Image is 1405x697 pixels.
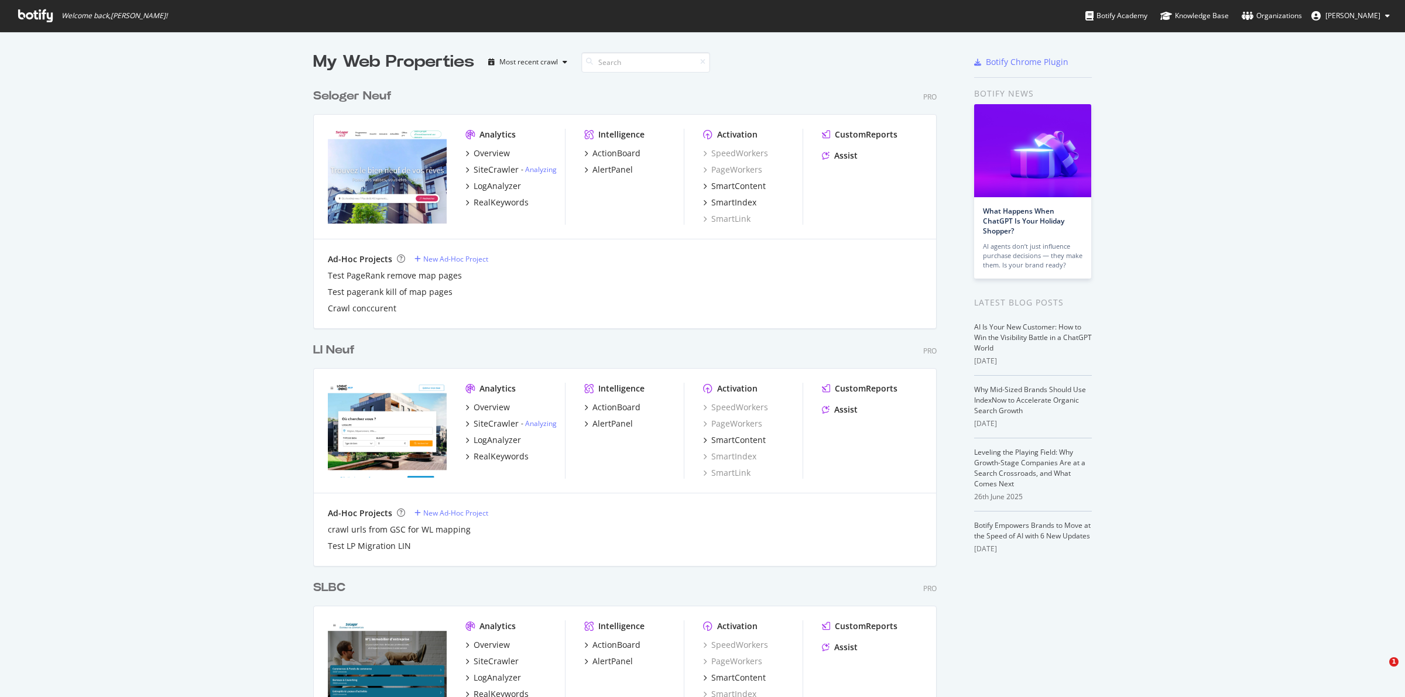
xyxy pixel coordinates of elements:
[474,655,519,667] div: SiteCrawler
[835,620,897,632] div: CustomReports
[465,147,510,159] a: Overview
[328,270,462,281] a: Test PageRank remove map pages
[1160,10,1229,22] div: Knowledge Base
[479,129,516,140] div: Analytics
[974,520,1091,541] a: Botify Empowers Brands to Move at the Speed of AI with 6 New Updates
[822,150,858,162] a: Assist
[598,620,645,632] div: Intelligence
[313,342,359,359] a: LI Neuf
[465,418,557,430] a: SiteCrawler- Analyzing
[584,147,640,159] a: ActionBoard
[592,401,640,413] div: ActionBoard
[1242,10,1302,22] div: Organizations
[474,147,510,159] div: Overview
[834,641,858,653] div: Assist
[703,180,766,192] a: SmartContent
[313,50,474,74] div: My Web Properties
[822,404,858,416] a: Assist
[703,213,751,225] a: SmartLink
[598,129,645,140] div: Intelligence
[423,254,488,264] div: New Ad-Hoc Project
[986,56,1068,68] div: Botify Chrome Plugin
[328,383,447,478] img: neuf.logic-immo.com
[525,418,557,428] a: Analyzing
[328,507,392,519] div: Ad-Hoc Projects
[465,672,521,684] a: LogAnalyzer
[717,383,758,394] div: Activation
[465,434,521,446] a: LogAnalyzer
[1302,6,1399,25] button: [PERSON_NAME]
[414,254,488,264] a: New Ad-Hoc Project
[474,672,521,684] div: LogAnalyzer
[974,356,1092,366] div: [DATE]
[328,286,453,298] a: Test pagerank kill of map pages
[974,492,1092,502] div: 26th June 2025
[703,418,762,430] a: PageWorkers
[584,164,633,176] a: AlertPanel
[717,129,758,140] div: Activation
[465,639,510,651] a: Overview
[592,164,633,176] div: AlertPanel
[328,303,396,314] a: Crawl conccurent
[1085,10,1147,22] div: Botify Academy
[584,655,633,667] a: AlertPanel
[474,401,510,413] div: Overview
[711,672,766,684] div: SmartContent
[474,180,521,192] div: LogAnalyzer
[465,180,521,192] a: LogAnalyzer
[703,639,768,651] div: SpeedWorkers
[703,147,768,159] a: SpeedWorkers
[313,579,350,596] a: SLBC
[974,296,1092,309] div: Latest Blog Posts
[703,197,756,208] a: SmartIndex
[703,451,756,462] a: SmartIndex
[822,641,858,653] a: Assist
[703,164,762,176] a: PageWorkers
[1389,657,1399,667] span: 1
[703,401,768,413] a: SpeedWorkers
[474,418,519,430] div: SiteCrawler
[521,164,557,174] div: -
[983,242,1082,270] div: AI agents don’t just influence purchase decisions — they make them. Is your brand ready?
[479,620,516,632] div: Analytics
[974,56,1068,68] a: Botify Chrome Plugin
[584,401,640,413] a: ActionBoard
[703,467,751,479] a: SmartLink
[474,197,529,208] div: RealKeywords
[1325,11,1380,20] span: Yannick Laurent
[974,87,1092,100] div: Botify news
[61,11,167,20] span: Welcome back, [PERSON_NAME] !
[465,451,529,462] a: RealKeywords
[592,147,640,159] div: ActionBoard
[499,59,558,66] div: Most recent crawl
[484,53,572,71] button: Most recent crawl
[592,639,640,651] div: ActionBoard
[703,672,766,684] a: SmartContent
[465,655,519,667] a: SiteCrawler
[465,197,529,208] a: RealKeywords
[822,383,897,394] a: CustomReports
[974,384,1086,416] a: Why Mid-Sized Brands Should Use IndexNow to Accelerate Organic Search Growth
[525,164,557,174] a: Analyzing
[584,639,640,651] a: ActionBoard
[592,418,633,430] div: AlertPanel
[598,383,645,394] div: Intelligence
[974,418,1092,429] div: [DATE]
[835,129,897,140] div: CustomReports
[328,524,471,535] a: crawl urls from GSC for WL mapping
[974,544,1092,554] div: [DATE]
[592,655,633,667] div: AlertPanel
[584,418,633,430] a: AlertPanel
[328,253,392,265] div: Ad-Hoc Projects
[1365,657,1393,685] iframe: Intercom live chat
[521,418,557,428] div: -
[822,129,897,140] a: CustomReports
[313,88,392,105] div: Seloger Neuf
